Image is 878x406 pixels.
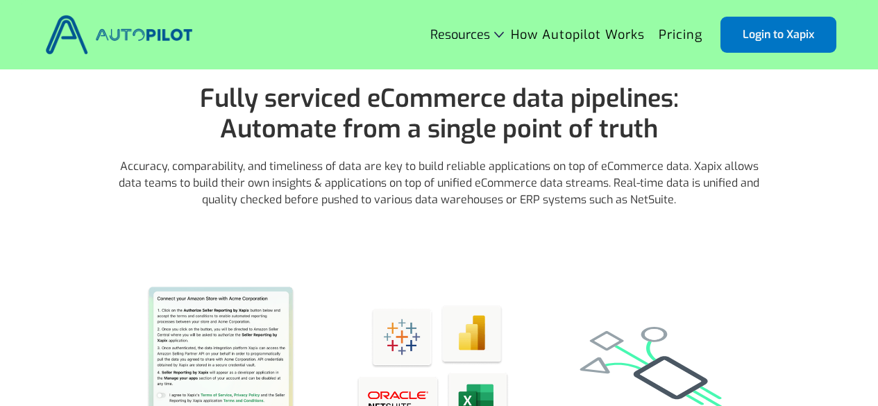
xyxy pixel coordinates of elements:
div: Resources [430,28,504,42]
div: Resources [430,28,490,42]
a: Pricing [652,22,709,48]
p: Accuracy, comparability, and timeliness of data are key to build reliable applications on top of ... [113,158,766,208]
a: Login to Xapix [720,17,836,53]
h1: Automate from a single point of truth [113,83,766,144]
img: Icon Rounded Chevron Dark - BRIX Templates [494,31,504,37]
a: How Autopilot Works [504,22,652,48]
span: Fully serviced eCommerce data pipelines: ‍ [200,82,679,115]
